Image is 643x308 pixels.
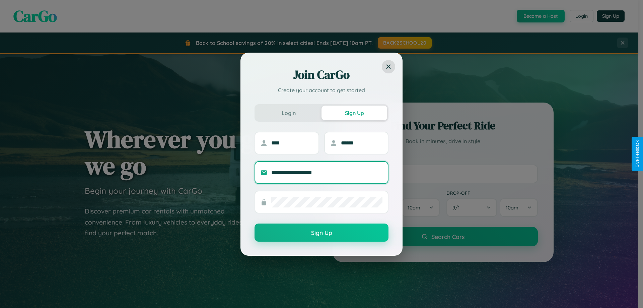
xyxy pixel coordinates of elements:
button: Sign Up [321,106,387,120]
div: Give Feedback [635,140,640,168]
p: Create your account to get started [255,86,388,94]
button: Login [256,106,321,120]
h2: Join CarGo [255,67,388,83]
button: Sign Up [255,224,388,242]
